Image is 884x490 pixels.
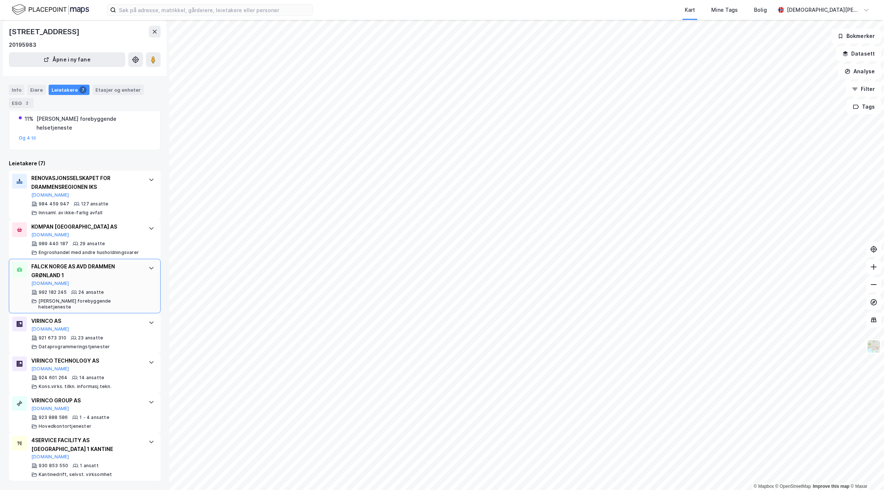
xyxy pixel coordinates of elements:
[39,241,68,247] div: 989 440 187
[31,454,69,460] button: [DOMAIN_NAME]
[787,6,860,14] div: [DEMOGRAPHIC_DATA][PERSON_NAME]
[846,82,881,96] button: Filter
[39,375,67,381] div: 924 601 264
[775,484,811,489] a: OpenStreetMap
[813,484,849,489] a: Improve this map
[31,174,141,191] div: RENOVASJONSSELSKAPET FOR DRAMMENSREGIONEN IKS
[31,436,141,454] div: 4SERVICE FACILITY AS [GEOGRAPHIC_DATA] 1 KANTINE
[31,366,69,372] button: [DOMAIN_NAME]
[39,201,69,207] div: 984 459 947
[36,114,151,132] div: [PERSON_NAME] forebyggende helsetjeneste
[78,335,103,341] div: 23 ansatte
[81,201,108,207] div: 127 ansatte
[31,356,141,365] div: VIRINCO TECHNOLOGY AS
[9,52,125,67] button: Åpne i ny fane
[838,64,881,79] button: Analyse
[9,98,34,108] div: ESG
[31,281,69,286] button: [DOMAIN_NAME]
[25,114,34,123] div: 11%
[39,463,68,469] div: 930 853 550
[9,85,24,95] div: Info
[49,85,90,95] div: Leietakere
[39,423,91,429] div: Hovedkontortjenester
[27,85,46,95] div: Eiere
[31,406,69,412] button: [DOMAIN_NAME]
[754,6,767,14] div: Bolig
[31,192,69,198] button: [DOMAIN_NAME]
[685,6,695,14] div: Kart
[39,335,66,341] div: 921 673 310
[9,159,161,168] div: Leietakere (7)
[39,415,68,420] div: 923 888 586
[754,484,774,489] a: Mapbox
[31,262,141,280] div: FALCK NORGE AS AVD DRAMMEN GRØNLAND 1
[79,86,87,94] div: 7
[39,384,112,389] div: Kons.virks. tilkn. informasj.tekn.
[39,289,67,295] div: 992 182 245
[39,210,102,216] div: Innsaml. av ikke-farlig avfall
[39,250,139,255] div: Engroshandel med andre husholdningsvarer
[38,298,141,310] div: [PERSON_NAME] forebyggende helsetjeneste
[31,326,69,332] button: [DOMAIN_NAME]
[847,99,881,114] button: Tags
[23,99,31,107] div: 2
[95,87,141,93] div: Etasjer og enheter
[831,29,881,43] button: Bokmerker
[31,232,69,238] button: [DOMAIN_NAME]
[31,317,141,325] div: VIRINCO AS
[847,455,884,490] iframe: Chat Widget
[867,339,881,353] img: Z
[39,472,112,477] div: Kantinedrift, selvst. virksomhet
[80,463,99,469] div: 1 ansatt
[79,375,104,381] div: 14 ansatte
[31,396,141,405] div: VIRINCO GROUP AS
[9,26,81,38] div: [STREET_ADDRESS]
[78,289,104,295] div: 24 ansatte
[116,4,313,15] input: Søk på adresse, matrikkel, gårdeiere, leietakere eller personer
[39,344,110,350] div: Dataprogrammeringstjenester
[711,6,738,14] div: Mine Tags
[12,3,89,16] img: logo.f888ab2527a4732fd821a326f86c7f29.svg
[836,46,881,61] button: Datasett
[9,40,36,49] div: 20195983
[80,241,105,247] div: 29 ansatte
[80,415,109,420] div: 1 - 4 ansatte
[31,222,141,231] div: KOMPAN [GEOGRAPHIC_DATA] AS
[19,135,36,141] button: Og 4 til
